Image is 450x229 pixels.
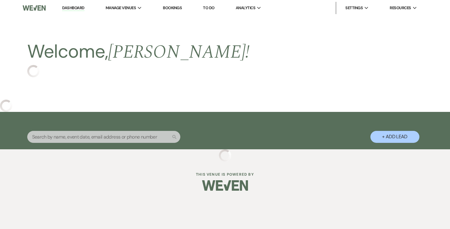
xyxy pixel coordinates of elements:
[108,38,249,66] span: [PERSON_NAME] !
[219,149,231,162] img: loading spinner
[370,131,419,143] button: + Add Lead
[27,65,39,77] img: loading spinner
[23,2,46,14] img: Weven Logo
[62,5,84,11] a: Dashboard
[27,131,180,143] input: Search by name, event date, email address or phone number
[203,5,214,10] a: To Do
[106,5,136,11] span: Manage Venues
[236,5,255,11] span: Analytics
[202,175,248,196] img: Weven Logo
[390,5,411,11] span: Resources
[163,5,182,10] a: Bookings
[345,5,363,11] span: Settings
[27,39,250,65] h2: Welcome,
